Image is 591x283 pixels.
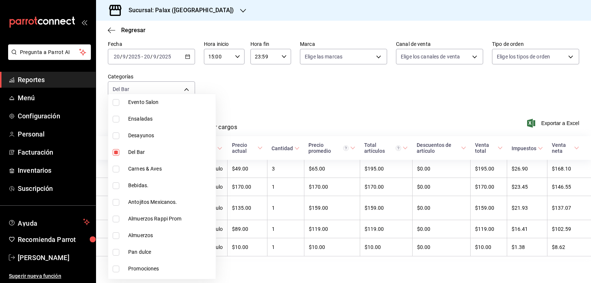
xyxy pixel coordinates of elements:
[128,215,213,223] span: Almuerzos Rappi Prom
[128,265,213,273] span: Promociones
[128,132,213,139] span: Desayunos
[128,182,213,189] span: Bebidas.
[128,98,213,106] span: Evento Salon
[128,248,213,256] span: Pan dulce
[128,115,213,123] span: Ensaladas
[128,148,213,156] span: Del Bar
[128,198,213,206] span: Antojitos Mexicanos.
[128,165,213,173] span: Carnes & Aves
[128,232,213,239] span: Almuerzos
